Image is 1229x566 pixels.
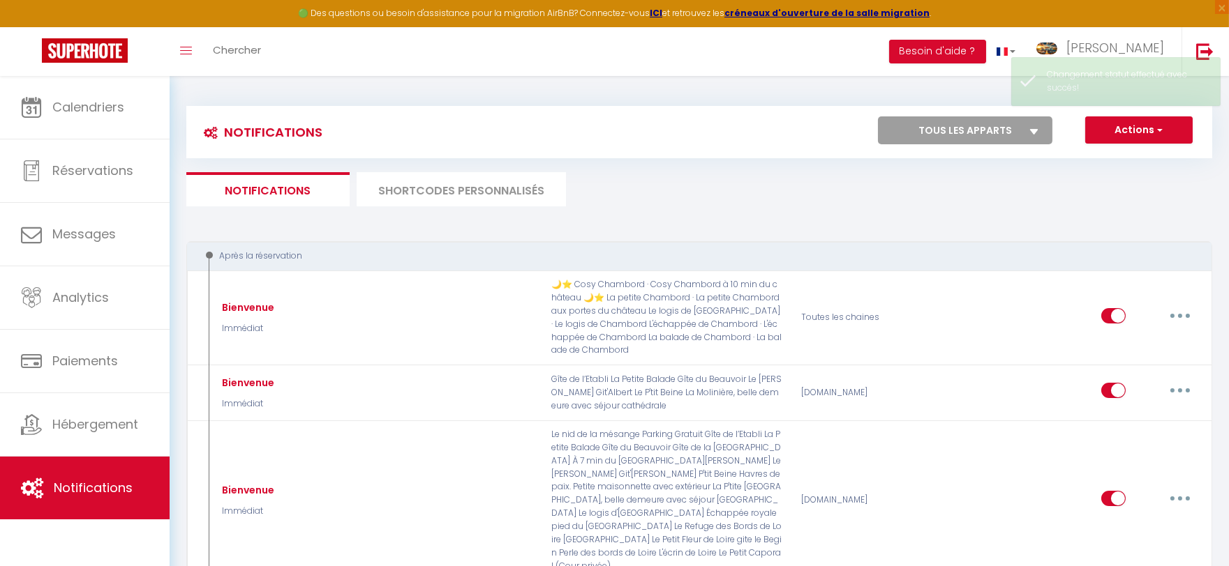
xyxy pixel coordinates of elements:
span: Chercher [213,43,261,57]
div: Bienvenue [218,375,274,390]
a: Chercher [202,27,271,76]
a: ... [PERSON_NAME] [1026,27,1182,76]
span: [PERSON_NAME] [1066,39,1164,56]
div: Toutes les chaines [792,278,959,357]
h3: Notifications [197,116,322,148]
div: Après la réservation [200,250,1179,263]
button: Ouvrir le widget de chat LiveChat [11,6,53,47]
button: Besoin d'aide ? [889,40,986,63]
a: ICI [650,7,662,19]
img: Super Booking [42,38,128,63]
span: Analytics [52,289,109,306]
p: Immédiat [218,397,274,411]
button: Actions [1085,116,1193,144]
p: Immédiat [218,322,274,335]
div: [DOMAIN_NAME] [792,372,959,413]
div: Bienvenue [218,482,274,498]
li: SHORTCODES PERSONNALISÉS [357,172,566,206]
div: Bienvenue [218,300,274,315]
span: Paiements [52,352,118,369]
img: logout [1196,43,1214,60]
p: 🌙⭐ Cosy Chambord · Cosy Chambord à 10 min du château 🌙⭐ La petite Chambord · La petite Chambord a... [542,278,792,357]
span: Messages [52,225,116,243]
li: Notifications [186,172,350,206]
span: Notifications [54,479,133,496]
div: Changement statut effectué avec succés! [1047,68,1206,95]
p: Gîte de l’Etabli La Petite Balade Gîte du Beauvoir Le [PERSON_NAME] Git'Albert Le P'tit Beine La ... [542,372,792,413]
span: Hébergement [52,415,138,433]
img: ... [1036,43,1057,54]
p: Immédiat [218,505,274,518]
a: créneaux d'ouverture de la salle migration [724,7,930,19]
span: Réservations [52,162,133,179]
span: Calendriers [52,98,124,116]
